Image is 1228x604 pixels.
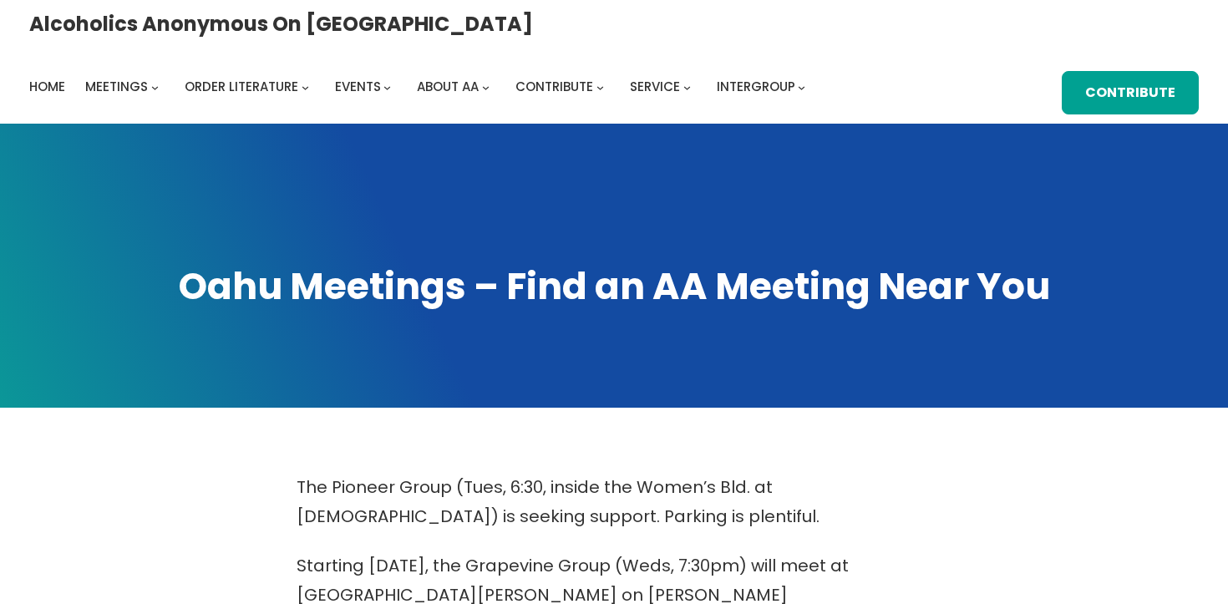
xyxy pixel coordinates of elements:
[596,83,604,90] button: Contribute submenu
[482,83,490,90] button: About AA submenu
[297,473,931,531] p: The Pioneer Group (Tues, 6:30, inside the Women’s Bld. at [DEMOGRAPHIC_DATA]) is seeking support....
[335,75,381,99] a: Events
[302,83,309,90] button: Order Literature submenu
[630,78,680,95] span: Service
[29,78,65,95] span: Home
[85,78,148,95] span: Meetings
[29,75,65,99] a: Home
[417,75,479,99] a: About AA
[798,83,805,90] button: Intergroup submenu
[335,78,381,95] span: Events
[85,75,148,99] a: Meetings
[515,75,593,99] a: Contribute
[417,78,479,95] span: About AA
[185,78,298,95] span: Order Literature
[515,78,593,95] span: Contribute
[29,261,1199,312] h1: Oahu Meetings – Find an AA Meeting Near You
[717,78,795,95] span: Intergroup
[683,83,691,90] button: Service submenu
[29,6,533,42] a: Alcoholics Anonymous on [GEOGRAPHIC_DATA]
[151,83,159,90] button: Meetings submenu
[630,75,680,99] a: Service
[383,83,391,90] button: Events submenu
[29,75,811,99] nav: Intergroup
[717,75,795,99] a: Intergroup
[1062,71,1199,114] a: Contribute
